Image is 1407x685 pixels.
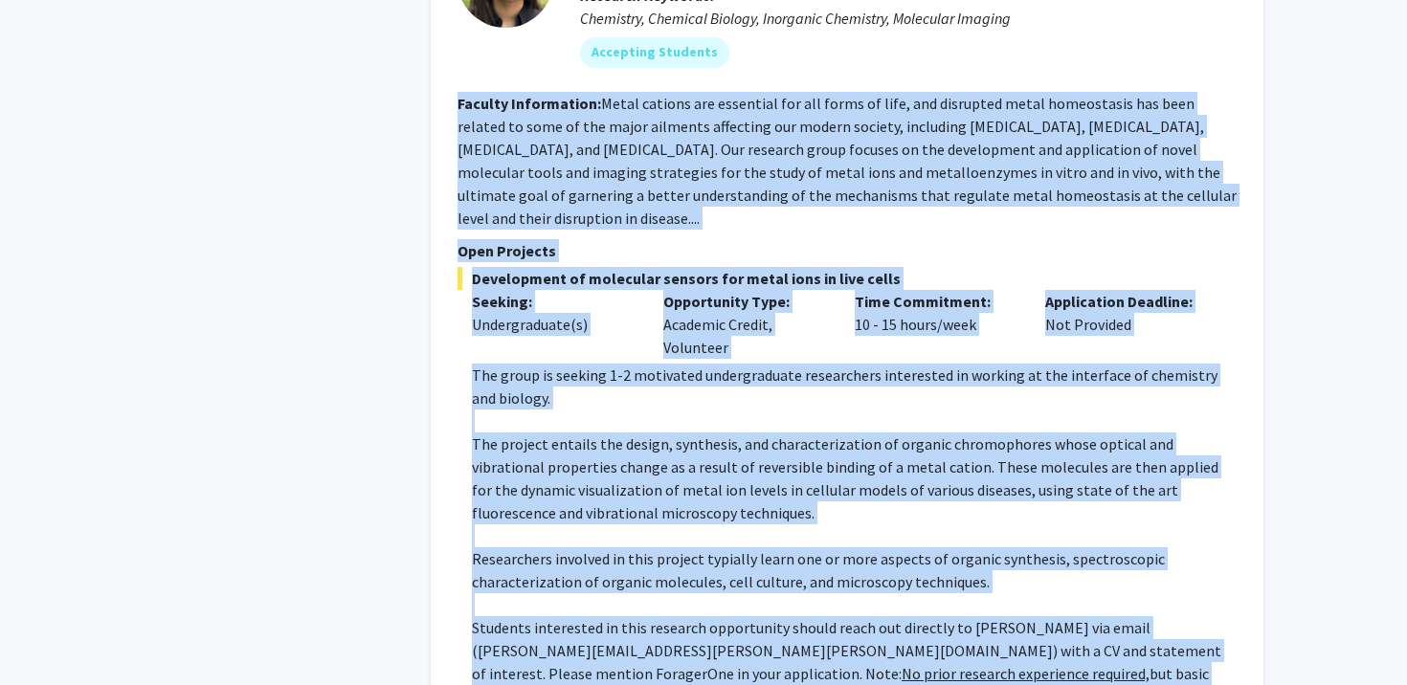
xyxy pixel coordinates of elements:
[855,290,1017,313] p: Time Commitment:
[472,313,635,336] div: Undergraduate(s)
[458,267,1237,290] span: Development of molecular sensors for metal ions in live cells
[458,239,1237,262] p: Open Projects
[902,664,1150,683] u: No prior research experience required,
[458,94,601,113] b: Faculty Information:
[472,364,1237,409] p: The group is seeking 1-2 motivated undergraduate researchers interested in working at the interfa...
[649,290,840,359] div: Academic Credit, Volunteer
[1045,290,1208,313] p: Application Deadline:
[458,94,1237,228] fg-read-more: Metal cations are essential for all forms of life, and disrupted metal homeostasis has been relat...
[472,290,635,313] p: Seeking:
[580,7,1237,30] div: Chemistry, Chemical Biology, Inorganic Chemistry, Molecular Imaging
[663,290,826,313] p: Opportunity Type:
[840,290,1032,359] div: 10 - 15 hours/week
[472,432,1237,524] p: The project entails the design, synthesis, and characterization of organic chromophores whose opt...
[580,37,729,68] mat-chip: Accepting Students
[472,547,1237,593] p: Researchers involved in this project typially learn one or more aspects of organic synthesis, spe...
[1031,290,1222,359] div: Not Provided
[14,599,81,671] iframe: Chat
